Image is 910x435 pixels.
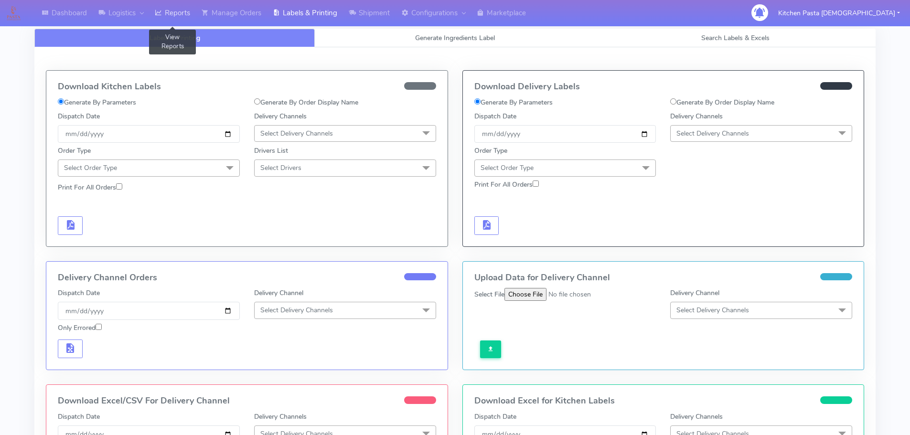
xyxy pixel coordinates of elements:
[533,180,539,187] input: Print For All Orders
[150,33,200,42] span: Labels & Printing
[474,111,516,121] label: Dispatch Date
[58,396,436,406] h4: Download Excel/CSV For Delivery Channel
[58,98,64,105] input: Generate By Parameters
[474,180,539,190] label: Print For All Orders
[474,82,853,92] h4: Download Delivery Labels
[670,111,723,121] label: Delivery Channels
[670,412,723,422] label: Delivery Channels
[676,306,749,315] span: Select Delivery Channels
[415,33,495,42] span: Generate Ingredients Label
[58,273,436,283] h4: Delivery Channel Orders
[701,33,770,42] span: Search Labels & Excels
[481,163,534,172] span: Select Order Type
[670,97,774,107] label: Generate By Order Display Name
[64,163,117,172] span: Select Order Type
[670,98,676,105] input: Generate By Order Display Name
[474,273,853,283] h4: Upload Data for Delivery Channel
[474,412,516,422] label: Dispatch Date
[96,324,102,330] input: Only Errored
[34,29,876,47] ul: Tabs
[254,111,307,121] label: Delivery Channels
[474,97,553,107] label: Generate By Parameters
[474,396,853,406] h4: Download Excel for Kitchen Labels
[676,129,749,138] span: Select Delivery Channels
[58,323,102,333] label: Only Errored
[474,146,507,156] label: Order Type
[771,3,907,23] button: Kitchen Pasta [DEMOGRAPHIC_DATA]
[254,146,288,156] label: Drivers List
[260,129,333,138] span: Select Delivery Channels
[260,306,333,315] span: Select Delivery Channels
[474,98,481,105] input: Generate By Parameters
[670,288,719,298] label: Delivery Channel
[254,288,303,298] label: Delivery Channel
[58,82,436,92] h4: Download Kitchen Labels
[58,182,122,192] label: Print For All Orders
[58,146,91,156] label: Order Type
[116,183,122,190] input: Print For All Orders
[254,97,358,107] label: Generate By Order Display Name
[58,412,100,422] label: Dispatch Date
[474,289,504,299] label: Select File
[58,288,100,298] label: Dispatch Date
[254,98,260,105] input: Generate By Order Display Name
[58,97,136,107] label: Generate By Parameters
[260,163,301,172] span: Select Drivers
[58,111,100,121] label: Dispatch Date
[254,412,307,422] label: Delivery Channels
